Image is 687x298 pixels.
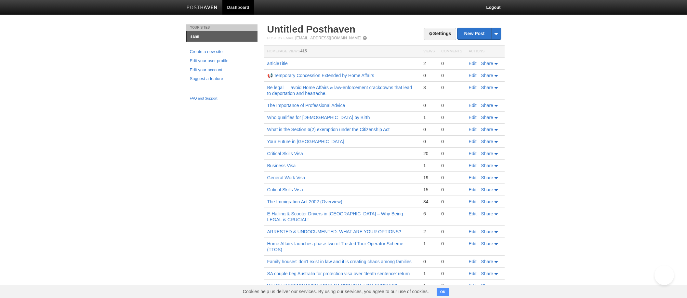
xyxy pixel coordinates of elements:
[469,187,477,192] a: Edit
[423,151,435,156] div: 20
[423,163,435,169] div: 1
[469,229,477,234] a: Edit
[481,259,493,264] span: Share
[481,61,493,66] span: Share
[190,75,254,82] a: Suggest a feature
[481,187,493,192] span: Share
[441,115,462,120] div: 0
[267,151,303,156] a: Critical Skills Visa
[423,115,435,120] div: 1
[423,175,435,181] div: 19
[190,58,254,64] a: Edit your user profile
[267,211,403,222] a: E-Hailing & Scooter Drivers in [GEOGRAPHIC_DATA] – Why Being LEGAL is CRUCIAL!
[190,48,254,55] a: Create a new site
[424,28,456,40] a: Settings
[423,73,435,78] div: 0
[423,229,435,235] div: 2
[267,36,294,40] span: Post by Email
[481,115,493,120] span: Share
[481,163,493,168] span: Share
[187,31,258,42] a: sami
[654,265,674,285] iframe: Help Scout Beacon - Open
[267,187,303,192] a: Critical Skills Visa
[469,103,477,108] a: Edit
[441,127,462,132] div: 0
[481,211,493,216] span: Share
[441,283,462,289] div: 0
[441,85,462,90] div: 0
[469,73,477,78] a: Edit
[441,139,462,144] div: 0
[267,24,356,34] a: Untitled Posthaven
[481,85,493,90] span: Share
[264,46,420,58] th: Homepage Views
[469,271,477,276] a: Edit
[438,46,465,58] th: Comments
[423,259,435,264] div: 0
[469,139,477,144] a: Edit
[267,199,342,204] a: The Immigration Act 2002 (Overview)
[267,271,410,276] a: SA couple beg Australia for protection visa over 'death sentence' return
[469,163,477,168] a: Edit
[441,175,462,181] div: 0
[481,175,493,180] span: Share
[469,85,477,90] a: Edit
[420,46,438,58] th: Views
[267,73,374,78] a: 📢 Temporary Concession Extended by Home Affairs
[190,67,254,74] a: Edit your account
[190,96,254,102] a: FAQ and Support
[423,127,435,132] div: 0
[469,199,477,204] a: Edit
[441,271,462,277] div: 0
[457,28,501,39] a: New Post
[423,61,435,66] div: 2
[441,187,462,193] div: 0
[481,127,493,132] span: Share
[423,271,435,277] div: 1
[187,6,218,10] img: Posthaven-bar
[423,187,435,193] div: 15
[469,61,477,66] a: Edit
[267,85,412,96] a: Be legal — avoid Home Affairs & law-enforcement crackdowns that lead to deportation and heartache.
[437,288,449,296] button: OK
[481,283,493,288] span: Share
[441,211,462,217] div: 0
[469,175,477,180] a: Edit
[423,211,435,217] div: 6
[481,73,493,78] span: Share
[423,102,435,108] div: 0
[481,151,493,156] span: Share
[300,49,307,53] span: 415
[267,283,397,288] a: WHAT HAPPENS WHEN YOUR SA SPOUSAL VISA EXPIRES?
[469,151,477,156] a: Edit
[441,229,462,235] div: 0
[481,241,493,246] span: Share
[267,175,305,180] a: General Work Visa
[267,241,403,252] a: Home Affairs launches phase two of Trusted Tour Operator Scheme (TTOS)
[466,46,505,58] th: Actions
[441,102,462,108] div: 0
[441,241,462,247] div: 0
[481,103,493,108] span: Share
[469,283,477,288] a: Edit
[423,283,435,289] div: 1
[295,36,361,40] a: [EMAIL_ADDRESS][DOMAIN_NAME]
[469,211,477,216] a: Edit
[267,61,288,66] a: articleTitle
[469,259,477,264] a: Edit
[441,163,462,169] div: 0
[267,103,345,108] a: The Importance of Professional Advice
[441,73,462,78] div: 0
[267,259,412,264] a: Family houses' don't exist in law and it is creating chaos among families
[441,259,462,264] div: 0
[441,199,462,205] div: 0
[423,199,435,205] div: 34
[481,229,493,234] span: Share
[267,115,370,120] a: Who qualifies for [DEMOGRAPHIC_DATA] by Birth
[186,24,258,31] li: Your Sites
[267,127,390,132] a: What is the Section 6(2) exemption under the Citizenship Act
[441,61,462,66] div: 0
[469,115,477,120] a: Edit
[441,151,462,156] div: 0
[423,139,435,144] div: 0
